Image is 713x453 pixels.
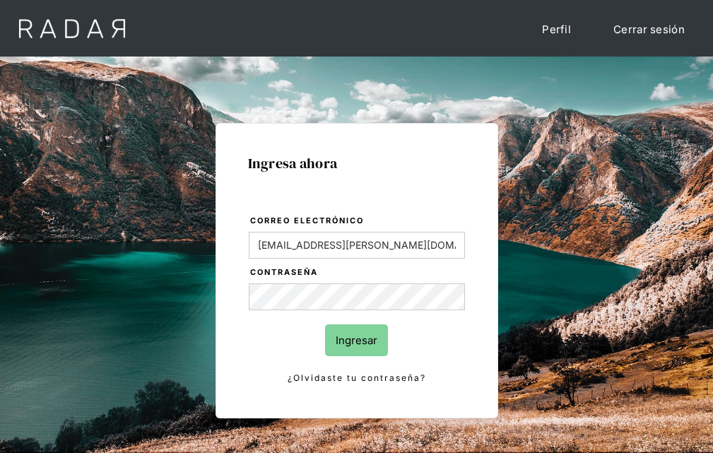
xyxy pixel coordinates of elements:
[325,324,388,356] input: Ingresar
[249,370,465,386] a: ¿Olvidaste tu contraseña?
[249,232,465,259] input: bruce@wayne.com
[250,266,465,280] label: Contraseña
[248,155,466,171] h1: Ingresa ahora
[599,14,699,45] a: Cerrar sesión
[250,214,465,228] label: Correo electrónico
[528,14,585,45] a: Perfil
[248,213,466,386] form: Login Form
